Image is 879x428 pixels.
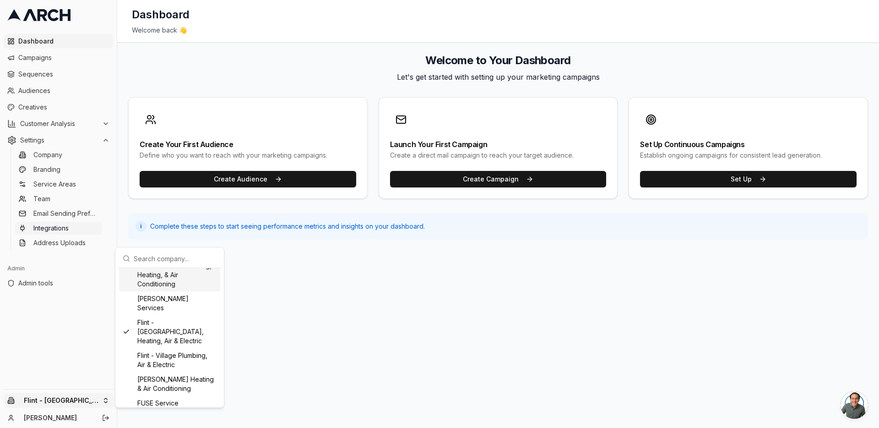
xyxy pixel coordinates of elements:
[134,249,217,268] input: Search company...
[119,372,220,396] div: [PERSON_NAME] Heating & Air Conditioning
[119,291,220,315] div: [PERSON_NAME] Services
[119,396,220,411] div: FUSE Service
[119,258,220,291] div: Flint - Polestar Plumbing, Heating, & Air Conditioning
[119,315,220,348] div: Flint - [GEOGRAPHIC_DATA], Heating, Air & Electric
[119,348,220,372] div: Flint - Village Plumbing, Air & Electric
[117,268,222,406] div: Suggestions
